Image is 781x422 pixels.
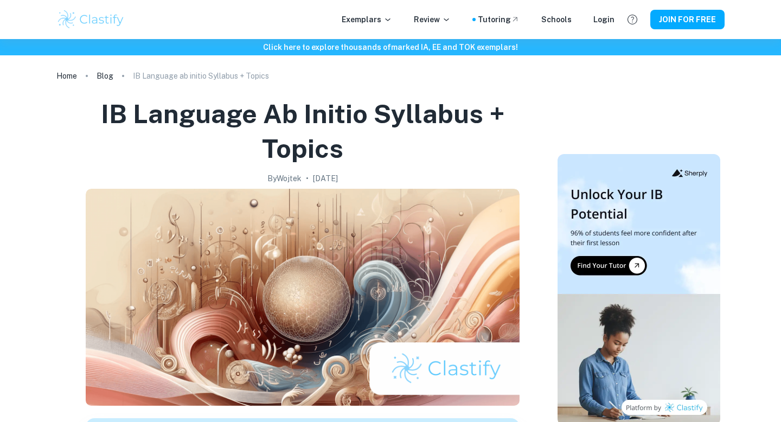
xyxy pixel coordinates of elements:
[86,189,520,406] img: IB Language ab initio Syllabus + Topics cover image
[342,14,392,25] p: Exemplars
[2,41,779,53] h6: Click here to explore thousands of marked IA, EE and TOK exemplars !
[133,70,269,82] p: IB Language ab initio Syllabus + Topics
[414,14,451,25] p: Review
[97,68,113,84] a: Blog
[61,97,545,166] h1: IB Language ab initio Syllabus + Topics
[56,9,125,30] img: Clastify logo
[623,10,642,29] button: Help and Feedback
[541,14,572,25] a: Schools
[306,172,309,184] p: •
[593,14,614,25] a: Login
[56,68,77,84] a: Home
[650,10,725,29] button: JOIN FOR FREE
[267,172,302,184] h2: By Wojtek
[478,14,520,25] a: Tutoring
[313,172,338,184] h2: [DATE]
